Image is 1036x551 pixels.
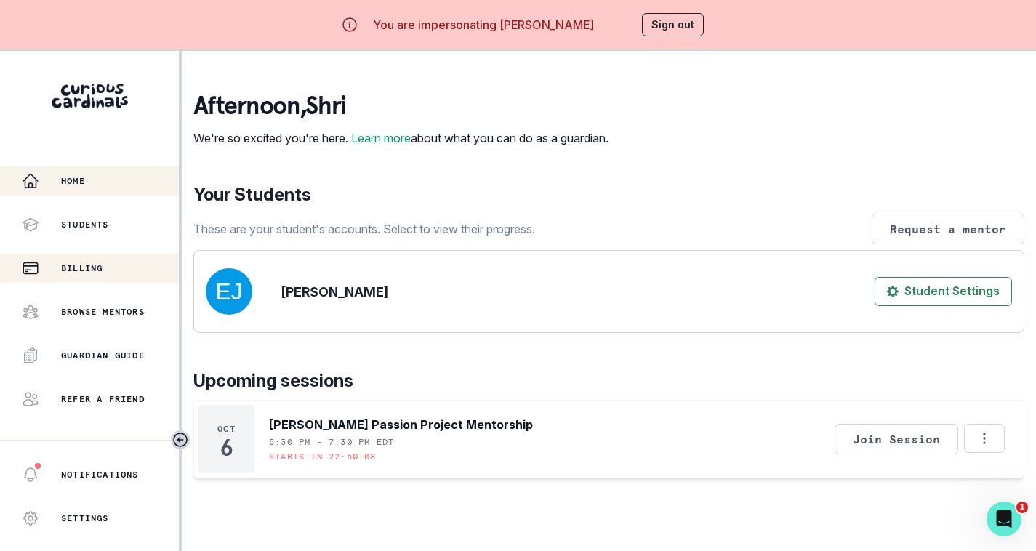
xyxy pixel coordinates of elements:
p: afternoon , Shri [193,92,609,121]
p: Home [61,175,85,187]
a: Learn more [351,131,411,145]
p: Your Students [193,182,1024,208]
span: 1 [1016,502,1028,513]
p: Browse Mentors [61,306,145,318]
p: 6 [220,441,233,455]
p: Settings [61,512,109,524]
img: svg [206,268,252,315]
p: 5:30 PM - 7:30 PM EDT [269,436,394,448]
p: We're so excited you're here. about what you can do as a guardian. [193,129,609,147]
img: Curious Cardinals Logo [52,84,128,108]
p: You are impersonating [PERSON_NAME] [373,16,594,33]
p: Guardian Guide [61,350,145,361]
p: Oct [217,423,236,435]
p: These are your student's accounts. Select to view their progress. [193,220,535,238]
button: Student Settings [875,277,1012,306]
p: Billing [61,262,103,274]
p: Refer a friend [61,393,145,405]
iframe: Intercom live chat [987,502,1021,536]
button: Join Session [835,424,958,454]
button: Toggle sidebar [171,430,190,449]
p: Notifications [61,469,139,480]
p: [PERSON_NAME] Passion Project Mentorship [269,416,533,433]
p: [PERSON_NAME] [281,282,388,302]
button: Sign out [642,13,704,36]
p: Upcoming sessions [193,368,1024,394]
button: Request a mentor [872,214,1024,244]
p: Students [61,219,109,230]
button: Options [964,424,1005,453]
p: Starts in 22:50:08 [269,451,377,462]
